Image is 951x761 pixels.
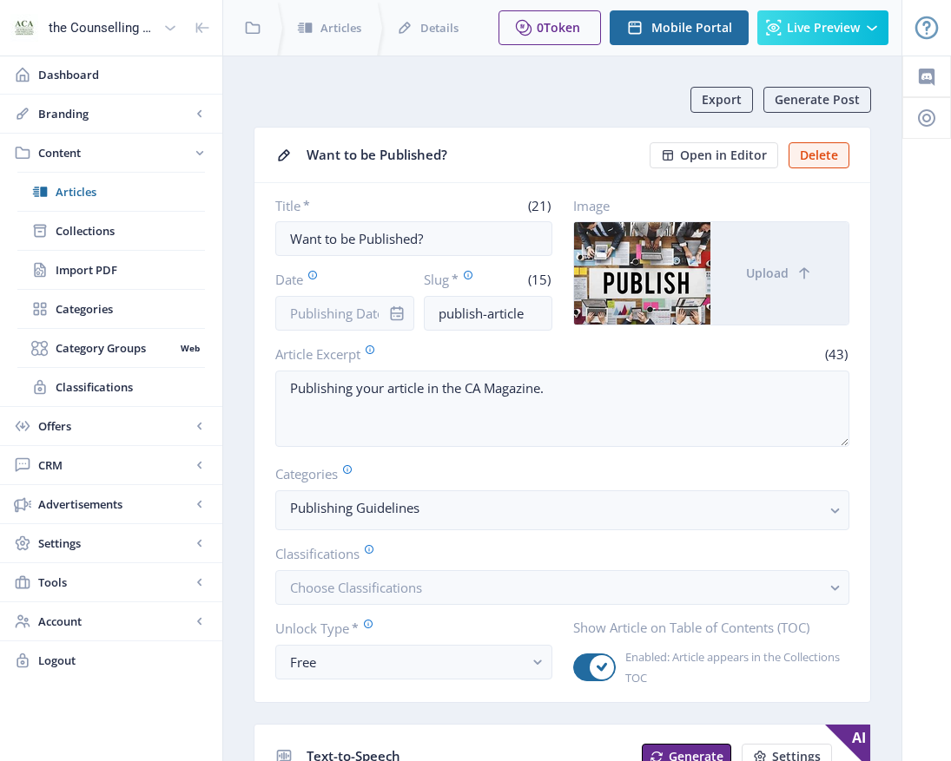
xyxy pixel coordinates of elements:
span: Settings [38,535,191,552]
span: Open in Editor [680,148,767,162]
label: Article Excerpt [275,344,556,364]
button: Delete [789,142,849,168]
span: Advertisements [38,495,191,513]
span: Upload [746,266,789,280]
span: Articles [56,183,205,200]
div: the Counselling Australia Magazine [49,9,156,47]
label: Show Article on Table of Contents (TOC) [573,619,836,636]
span: Details [420,19,459,36]
label: Classifications [275,544,835,563]
span: Enabled: Article appears in the Collections TOC [616,646,850,688]
span: Token [544,19,580,36]
a: Articles [17,173,205,211]
span: Tools [38,574,191,591]
button: Open in Editor [650,142,778,168]
div: Want to be Published? [307,141,639,168]
span: Articles [320,19,361,36]
span: Dashboard [38,66,208,83]
div: Free [290,652,524,672]
nb-select-label: Publishing Guidelines [290,497,821,518]
nb-icon: info [388,305,406,322]
span: CRM [38,456,191,474]
span: Import PDF [56,261,205,279]
button: 0Token [499,10,601,45]
label: Date [275,270,389,289]
input: Type Article Title ... [275,221,552,256]
span: (15) [525,271,552,288]
span: Mobile Portal [651,21,732,35]
span: Branding [38,105,191,122]
label: Slug [424,270,481,289]
span: Logout [38,652,208,669]
span: Offers [38,417,191,435]
button: Upload [710,222,849,325]
button: Generate Post [763,87,871,113]
input: Publishing Date [275,296,414,331]
button: Free [275,645,552,679]
a: Import PDF [17,251,205,289]
span: Classifications [56,378,205,396]
button: Mobile Portal [610,10,749,45]
label: Image [573,197,836,214]
a: Collections [17,212,205,250]
span: Generate Post [775,93,860,107]
span: Account [38,613,191,630]
label: Title [275,197,406,214]
button: Export [690,87,753,113]
span: Live Preview [787,21,860,35]
label: Categories [275,464,835,483]
span: Content [38,144,191,161]
button: Publishing Guidelines [275,490,849,530]
label: Unlock Type [275,619,538,638]
span: Categories [56,300,205,318]
span: Collections [56,222,205,239]
input: this-is-how-a-slug-looks-like [424,296,551,331]
span: Choose Classifications [290,579,422,596]
img: properties.app_icon.jpeg [10,14,38,42]
a: Category GroupsWeb [17,329,205,367]
a: Classifications [17,368,205,406]
span: Category Groups [56,339,175,357]
span: (43) [822,345,849,363]
a: Categories [17,290,205,328]
nb-badge: Web [175,339,205,357]
span: (21) [525,197,552,214]
button: Choose Classifications [275,570,849,605]
button: Live Preview [757,10,888,45]
span: Export [702,93,742,107]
